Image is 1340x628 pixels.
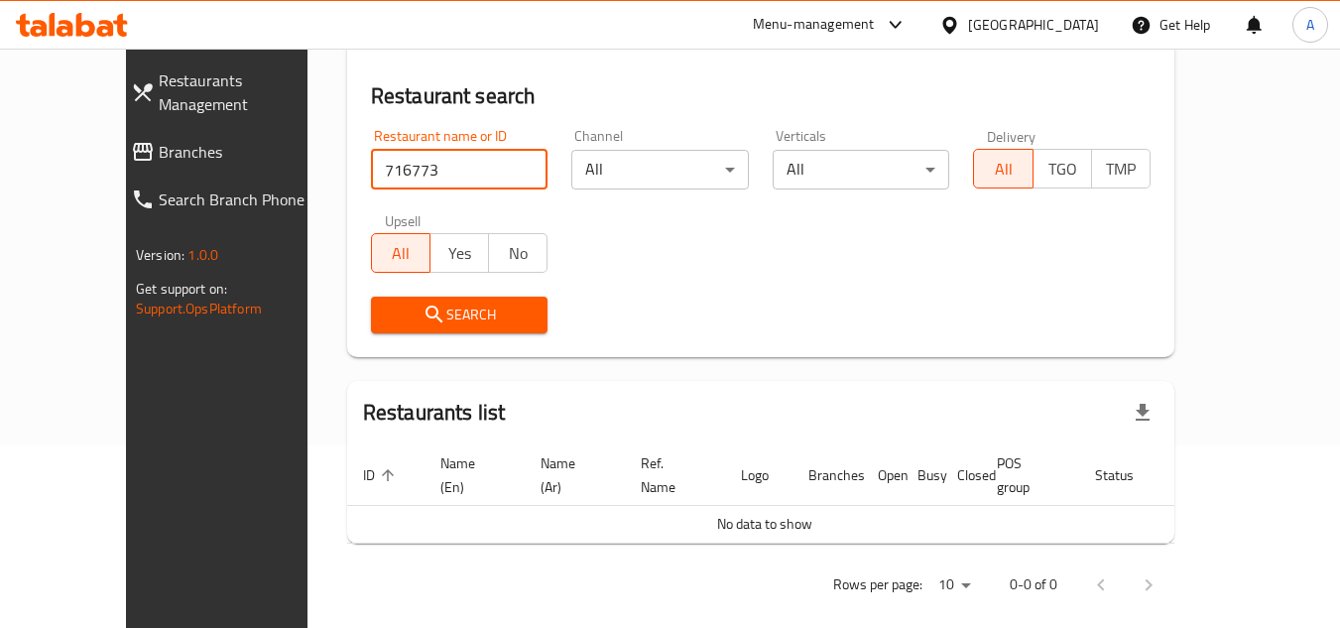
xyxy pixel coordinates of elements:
[438,239,481,268] span: Yes
[371,150,548,189] input: Search for restaurant name or ID..
[1033,149,1092,188] button: TGO
[187,242,218,268] span: 1.0.0
[363,463,401,487] span: ID
[902,445,941,506] th: Busy
[159,68,334,116] span: Restaurants Management
[1100,155,1143,184] span: TMP
[541,451,601,499] span: Name (Ar)
[159,188,334,211] span: Search Branch Phone
[363,398,505,428] h2: Restaurants list
[387,303,533,327] span: Search
[641,451,701,499] span: Ref. Name
[1119,389,1166,437] div: Export file
[371,233,430,273] button: All
[1041,155,1084,184] span: TGO
[159,140,334,164] span: Branches
[968,14,1099,36] div: [GEOGRAPHIC_DATA]
[833,572,922,597] p: Rows per page:
[930,570,978,600] div: Rows per page:
[1010,572,1057,597] p: 0-0 of 0
[385,213,422,227] label: Upsell
[997,451,1055,499] span: POS group
[371,297,548,333] button: Search
[136,296,262,321] a: Support.OpsPlatform
[725,445,792,506] th: Logo
[136,242,184,268] span: Version:
[115,57,350,128] a: Restaurants Management
[1306,14,1314,36] span: A
[1091,149,1151,188] button: TMP
[982,155,1025,184] span: All
[380,239,423,268] span: All
[973,149,1033,188] button: All
[347,445,1252,544] table: enhanced table
[136,276,227,302] span: Get support on:
[862,445,902,506] th: Open
[440,451,501,499] span: Name (En)
[773,150,950,189] div: All
[371,81,1151,111] h2: Restaurant search
[115,176,350,223] a: Search Branch Phone
[941,445,981,506] th: Closed
[792,445,862,506] th: Branches
[1095,463,1159,487] span: Status
[987,129,1036,143] label: Delivery
[115,128,350,176] a: Branches
[497,239,540,268] span: No
[488,233,548,273] button: No
[429,233,489,273] button: Yes
[717,511,812,537] span: No data to show
[571,150,749,189] div: All
[753,13,875,37] div: Menu-management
